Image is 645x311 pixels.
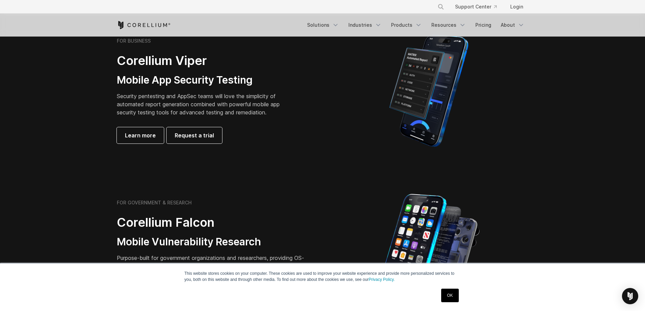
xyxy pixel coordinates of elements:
[125,131,156,139] span: Learn more
[471,19,495,31] a: Pricing
[497,19,529,31] a: About
[429,1,529,13] div: Navigation Menu
[185,270,461,283] p: This website stores cookies on your computer. These cookies are used to improve your website expe...
[175,131,214,139] span: Request a trial
[117,254,306,278] p: Purpose-built for government organizations and researchers, providing OS-level capabilities and p...
[303,19,343,31] a: Solutions
[117,21,171,29] a: Corellium Home
[435,1,447,13] button: Search
[378,31,480,150] img: Corellium MATRIX automated report on iPhone showing app vulnerability test results across securit...
[117,236,306,248] h3: Mobile Vulnerability Research
[387,19,426,31] a: Products
[117,53,290,68] h2: Corellium Viper
[505,1,529,13] a: Login
[427,19,470,31] a: Resources
[117,74,290,87] h3: Mobile App Security Testing
[622,288,638,304] div: Open Intercom Messenger
[450,1,502,13] a: Support Center
[117,92,290,116] p: Security pentesting and AppSec teams will love the simplicity of automated report generation comb...
[117,127,164,143] a: Learn more
[117,215,306,230] h2: Corellium Falcon
[117,38,151,44] h6: FOR BUSINESS
[441,289,458,302] a: OK
[303,19,529,31] div: Navigation Menu
[369,277,395,282] a: Privacy Policy.
[167,127,222,143] a: Request a trial
[344,19,386,31] a: Industries
[117,200,192,206] h6: FOR GOVERNMENT & RESEARCH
